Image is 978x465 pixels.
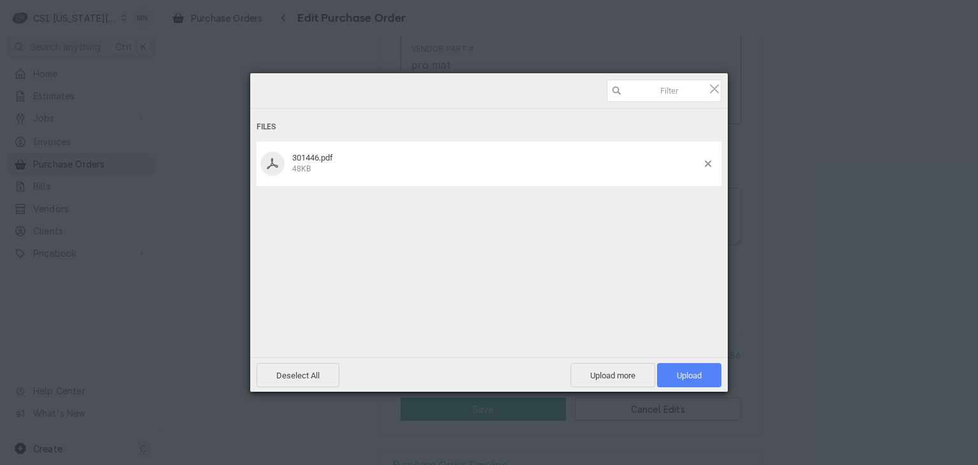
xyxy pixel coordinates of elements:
span: Deselect All [257,363,339,387]
input: Filter [607,80,721,102]
span: 301446.pdf [292,153,333,162]
div: Files [257,115,721,139]
div: 301446.pdf [288,153,705,174]
span: Upload [657,363,721,387]
span: Upload more [570,363,655,387]
span: Upload [677,371,702,380]
span: 48KB [292,164,311,173]
span: Click here or hit ESC to close picker [707,82,721,96]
